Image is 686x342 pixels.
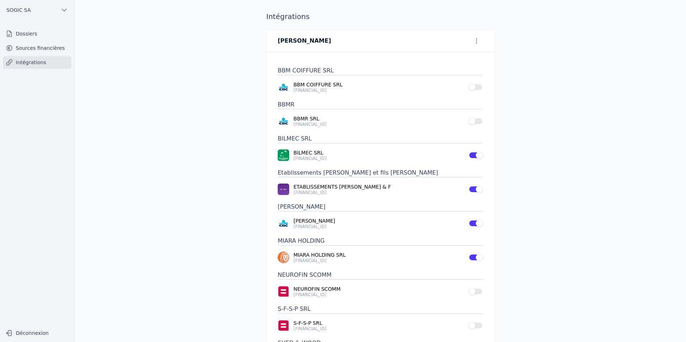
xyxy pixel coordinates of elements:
[278,286,289,297] img: belfius-1.png
[3,4,71,16] button: SOGIC SA
[278,115,289,127] img: CBC_CREGBEBB.png
[278,271,483,280] h3: NEUROFIN SCOMM
[3,27,71,40] a: Dossiers
[293,217,464,224] a: [PERSON_NAME]
[278,134,483,143] h3: BILMEC SRL
[278,168,483,177] h3: Etablissements [PERSON_NAME] et fils [PERSON_NAME]
[293,87,464,93] p: [FINANCIAL_ID]
[3,327,71,339] button: Déconnexion
[278,66,483,75] h3: BBM COIFFURE SRL
[278,237,483,246] h3: MIARA HOLDING
[293,122,464,127] p: [FINANCIAL_ID]
[278,252,289,263] img: ing.png
[278,37,331,45] h3: [PERSON_NAME]
[293,258,464,263] p: [FINANCIAL_ID]
[293,251,464,258] a: MIARA HOLDING SRL
[278,320,289,331] img: belfius-1.png
[293,326,464,332] p: [FINANCIAL_ID]
[293,115,464,122] a: BBMR SRL
[278,149,289,161] img: BNP_BE_BUSINESS_GEBABEBB.png
[266,11,310,22] h1: Intégrations
[293,149,464,156] a: BILMEC SRL
[293,292,464,298] p: [FINANCIAL_ID]
[293,156,464,161] p: [FINANCIAL_ID]
[6,6,31,14] span: SOGIC SA
[3,56,71,69] a: Intégrations
[278,81,289,93] img: CBC_CREGBEBB.png
[278,218,289,229] img: CBC_CREGBEBB.png
[293,183,464,190] a: ETABLISSEMENTS [PERSON_NAME] & F
[278,100,483,109] h3: BBMR
[293,285,464,293] a: NEUROFIN SCOMM
[293,190,464,195] p: [FINANCIAL_ID]
[293,224,464,229] p: [FINANCIAL_ID]
[3,42,71,54] a: Sources financières
[293,319,464,327] a: S-F-S-P SRL
[278,203,483,212] h3: [PERSON_NAME]
[278,305,483,314] h3: S-F-S-P SRL
[278,184,289,195] img: BEOBANK_CTBKBEBX.png
[293,81,464,88] a: BBM COIFFURE SRL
